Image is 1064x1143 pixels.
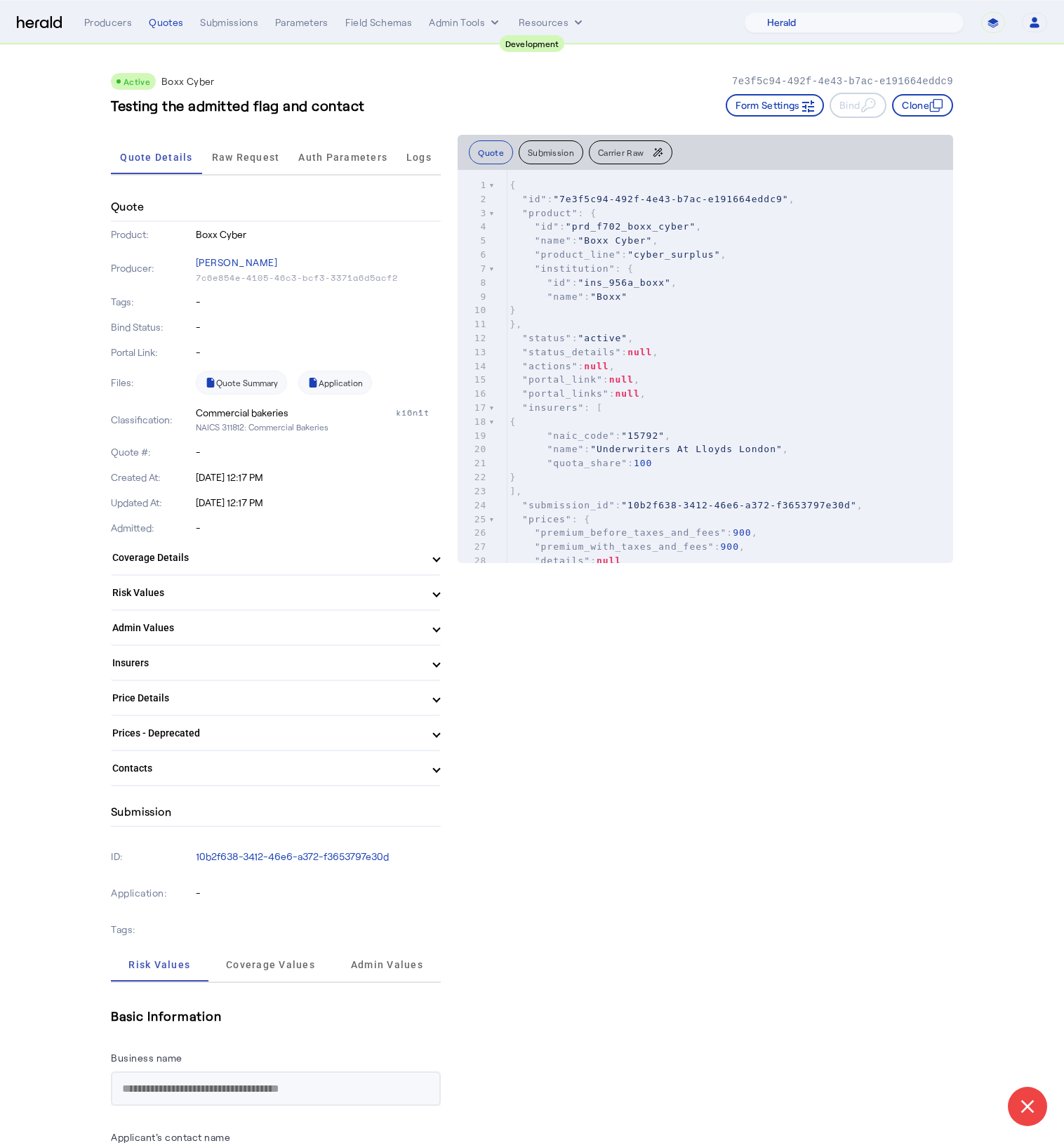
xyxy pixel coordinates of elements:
div: 14 [458,359,488,374]
span: null [615,388,639,399]
div: 19 [458,429,488,443]
p: Producer: [111,261,193,275]
span: Admin Values [351,960,423,970]
span: : { [510,208,597,218]
button: Clone [892,94,953,117]
div: 15 [458,373,488,387]
div: 27 [458,540,488,554]
span: { [510,416,516,427]
span: "name" [535,235,572,246]
mat-expansion-panel-header: Risk Values [111,576,441,609]
mat-expansion-panel-header: Insurers [111,646,441,680]
p: Portal Link: [111,345,193,359]
span: : , [510,444,788,454]
span: "premium_before_taxes_and_fees" [535,527,727,538]
div: Submissions [200,15,258,29]
div: 2 [458,192,488,206]
span: : , [510,527,757,538]
div: 28 [458,554,488,568]
p: [PERSON_NAME] [196,253,441,272]
p: Files: [111,376,193,390]
div: 13 [458,345,488,359]
p: Admitted: [111,521,193,535]
span: "7e3f5c94-492f-4e43-b7ac-e191664eddc9" [553,194,788,204]
span: "submission_id" [522,500,615,510]
div: 11 [458,317,488,331]
span: } [510,472,516,482]
p: Boxx Cyber [196,227,441,242]
p: ID: [111,847,193,866]
label: Applicant's contact name [111,1131,230,1143]
mat-expansion-panel-header: Price Details [111,681,441,715]
span: "premium_with_taxes_and_fees" [535,541,714,552]
span: Logs [406,152,432,162]
span: Raw Request [212,152,280,162]
p: Tags: [111,920,193,939]
span: } [510,305,516,315]
div: 6 [458,248,488,262]
span: : , [510,235,658,246]
div: Quotes [149,15,183,29]
div: 5 [458,234,488,248]
div: 1 [458,178,488,192]
span: }, [510,319,522,329]
mat-expansion-panel-header: Contacts [111,751,441,785]
h4: Submission [111,803,171,820]
button: Quote [469,140,513,164]
span: : , [510,249,726,260]
div: 25 [458,513,488,527]
span: "details" [535,555,590,566]
span: : [510,555,621,566]
p: Quote #: [111,445,193,459]
span: : , [510,500,863,510]
span: : , [510,347,658,357]
mat-expansion-panel-header: Prices - Deprecated [111,716,441,750]
div: 17 [458,401,488,415]
img: Herald Logo [17,16,62,29]
span: 100 [634,458,652,468]
div: 22 [458,470,488,484]
span: "insurers" [522,402,584,413]
p: [DATE] 12:17 PM [196,470,441,484]
span: "Underwriters At Lloyds London" [590,444,783,454]
p: Tags: [111,295,193,309]
span: "15792" [621,430,665,441]
span: "name" [547,444,584,454]
span: "product" [522,208,578,218]
span: "cyber_surplus" [627,249,720,260]
span: ], [510,486,522,496]
div: 12 [458,331,488,345]
div: 7 [458,262,488,276]
span: : , [510,333,634,343]
span: : [510,458,652,468]
span: "prd_f702_boxx_cyber" [566,221,696,232]
span: "portal_links" [522,388,609,399]
span: : { [510,514,590,524]
p: - [196,345,441,359]
herald-code-block: quote [458,170,953,563]
span: : , [510,277,677,288]
span: 900 [721,541,739,552]
span: null [609,374,634,385]
span: : , [510,361,615,371]
span: "status_details" [522,347,621,357]
h4: Quote [111,198,144,215]
h5: Basic Information [111,1005,441,1026]
div: 3 [458,206,488,220]
mat-panel-title: Admin Values [112,621,423,635]
button: Resources dropdown menu [519,15,585,29]
mat-expansion-panel-header: Admin Values [111,611,441,645]
p: Updated At: [111,496,193,510]
span: "quota_share" [547,458,627,468]
p: - [196,521,441,535]
div: Producers [84,15,132,29]
div: 8 [458,276,488,290]
div: 16 [458,387,488,401]
span: "name" [547,291,584,302]
span: "actions" [522,361,578,371]
span: null [584,361,609,371]
span: Quote Details [120,152,192,162]
span: : , [510,388,646,399]
span: { [510,180,516,190]
span: : , [510,541,745,552]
